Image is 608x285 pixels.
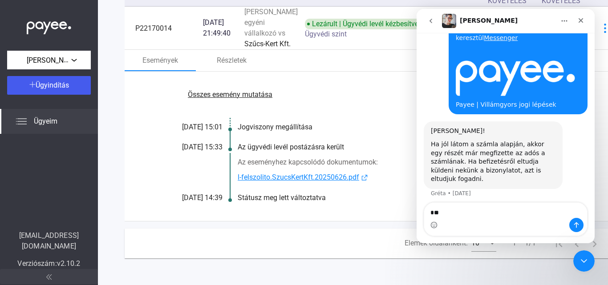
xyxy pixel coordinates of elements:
font: Összes esemény mutatása [188,90,272,99]
font: Ügyindítás [36,81,69,89]
font: [PERSON_NAME] egyéni vállalkozó [27,56,136,64]
font: Ügyeim [34,117,57,125]
font: Státusz meg lett változtatva [238,193,326,202]
font: 1 – 1/1 [512,239,536,247]
mat-select: Elemek oldalanként: [471,238,496,249]
img: white-payee-white-dot.svg [27,16,71,35]
font: P22170014 [135,24,172,32]
font: [PERSON_NAME] egyéni vállalkozó vs [244,8,298,37]
font: Verziószám: [17,259,57,268]
img: arrow-double-left-grey.svg [46,274,52,280]
font: Az ügyvédi levél postázásra került [238,143,344,151]
font: l-felszolito.SzucsKertKft.20250626.pdf [238,173,359,181]
button: [PERSON_NAME] egyéni vállalkozó [7,51,91,69]
font: [DATE] 15:01 [182,123,223,131]
font: [DATE] 14:39 [182,193,223,202]
font: Az eseményhez kapcsolódó dokumentumok: [238,158,378,166]
font: Részletek [217,56,247,64]
font: v2.10.2 [57,259,81,268]
button: Első oldal [550,234,568,252]
a: l-felszolito.SzucsKertKft.20250626.pdfkülső link-kék [238,172,580,183]
button: Következő oldal [586,234,604,252]
iframe: Élő chat az intercomon [417,9,595,243]
button: Előző oldal [568,234,586,252]
font: Ügyvédi szint [305,30,347,38]
font: Szűcs-Kert Kft. [244,40,291,48]
iframe: Élő chat az intercomon [573,250,595,272]
font: Elemek oldalanként: [405,239,468,247]
button: Ügyindítás [7,76,91,95]
font: Lezárult | Ügyvédi levél kézbesítve [312,20,418,28]
font: [EMAIL_ADDRESS][DOMAIN_NAME] [19,231,79,250]
font: [DATE] 21:49:40 [203,18,231,37]
img: külső link-kék [359,174,370,181]
img: plus-white.svg [29,81,36,88]
font: Események [142,56,178,64]
font: [DATE] 15:33 [182,143,223,151]
img: list.svg [16,116,27,127]
font: Jogviszony megállítása [238,123,312,131]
